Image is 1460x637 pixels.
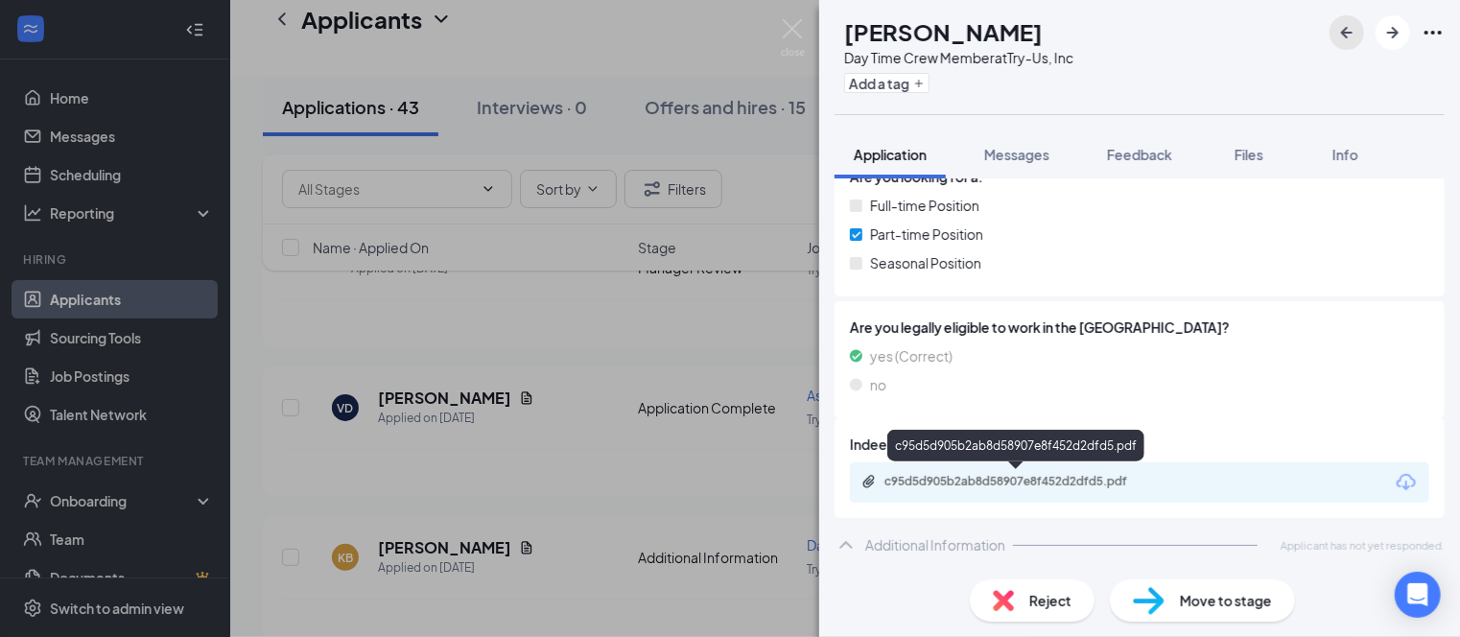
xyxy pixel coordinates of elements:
svg: Paperclip [861,474,877,489]
a: Paperclipc95d5d905b2ab8d58907e8f452d2dfd5.pdf [861,474,1172,492]
span: Info [1332,146,1358,163]
span: Full-time Position [870,195,979,216]
button: ArrowLeftNew [1330,15,1364,50]
span: Move to stage [1180,590,1272,611]
div: Additional Information [865,535,1005,554]
svg: ArrowRight [1381,21,1404,44]
div: Day Time Crew Member at Try-Us, Inc [844,48,1073,67]
span: Messages [984,146,1049,163]
svg: Ellipses [1422,21,1445,44]
span: Feedback [1107,146,1172,163]
span: no [870,374,886,395]
svg: ArrowLeftNew [1335,21,1358,44]
svg: Download [1395,471,1418,494]
div: c95d5d905b2ab8d58907e8f452d2dfd5.pdf [887,430,1144,461]
span: Seasonal Position [870,252,981,273]
span: Part-time Position [870,224,983,245]
span: Reject [1029,590,1071,611]
h1: [PERSON_NAME] [844,15,1043,48]
span: Files [1235,146,1263,163]
svg: Plus [913,78,925,89]
div: Open Intercom Messenger [1395,572,1441,618]
span: yes (Correct) [870,345,953,366]
button: ArrowRight [1376,15,1410,50]
span: Indeed Resume [850,434,951,455]
button: PlusAdd a tag [844,73,930,93]
span: Applicant has not yet responded. [1281,537,1445,554]
span: Application [854,146,927,163]
div: c95d5d905b2ab8d58907e8f452d2dfd5.pdf [884,474,1153,489]
svg: ChevronUp [835,533,858,556]
span: Are you legally eligible to work in the [GEOGRAPHIC_DATA]? [850,317,1429,338]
